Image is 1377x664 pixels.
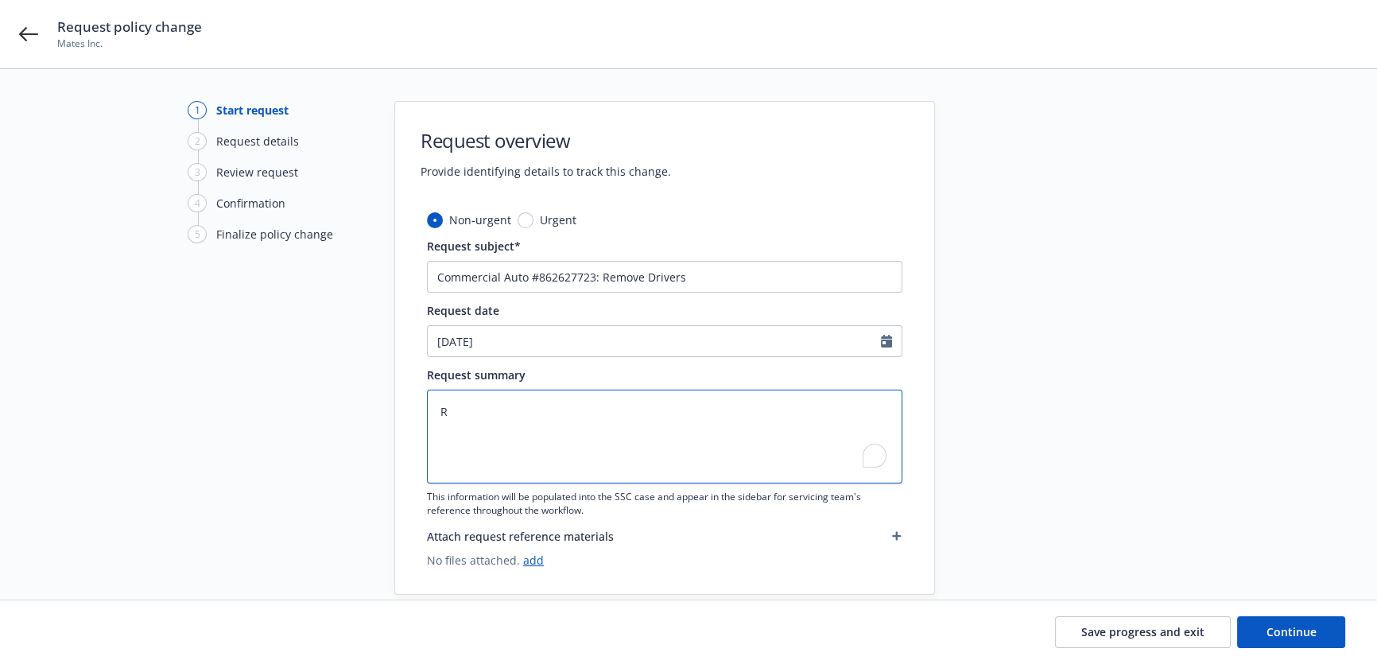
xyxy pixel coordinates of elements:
[1266,624,1317,639] span: Continue
[427,239,521,254] span: Request subject*
[518,212,533,228] input: Urgent
[428,326,881,356] input: MM/DD/YYYY
[881,335,892,348] svg: Calendar
[216,164,298,181] div: Review request
[540,212,576,228] span: Urgent
[523,553,544,568] a: add
[188,163,207,181] div: 3
[427,261,902,293] input: The subject will appear in the summary list view for quick reference.
[449,212,511,228] span: Non-urgent
[427,552,902,569] span: No files attached.
[427,367,526,382] span: Request summary
[57,37,202,51] span: Mates Inc.
[421,163,671,180] span: Provide identifying details to track this change.
[1081,624,1204,639] span: Save progress and exit
[216,226,333,243] div: Finalize policy change
[216,195,285,212] div: Confirmation
[427,528,614,545] span: Attach request reference materials
[216,102,289,118] div: Start request
[188,132,207,150] div: 2
[188,225,207,243] div: 5
[1055,616,1231,648] button: Save progress and exit
[188,194,207,212] div: 4
[1237,616,1345,648] button: Continue
[427,490,902,517] span: This information will be populated into the SSC case and appear in the sidebar for servicing team...
[427,212,443,228] input: Non-urgent
[427,390,902,483] textarea: To enrich screen reader interactions, please activate Accessibility in Grammarly extension settings
[188,101,207,119] div: 1
[57,17,202,37] span: Request policy change
[427,303,499,318] span: Request date
[421,127,671,153] h1: Request overview
[216,133,299,149] div: Request details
